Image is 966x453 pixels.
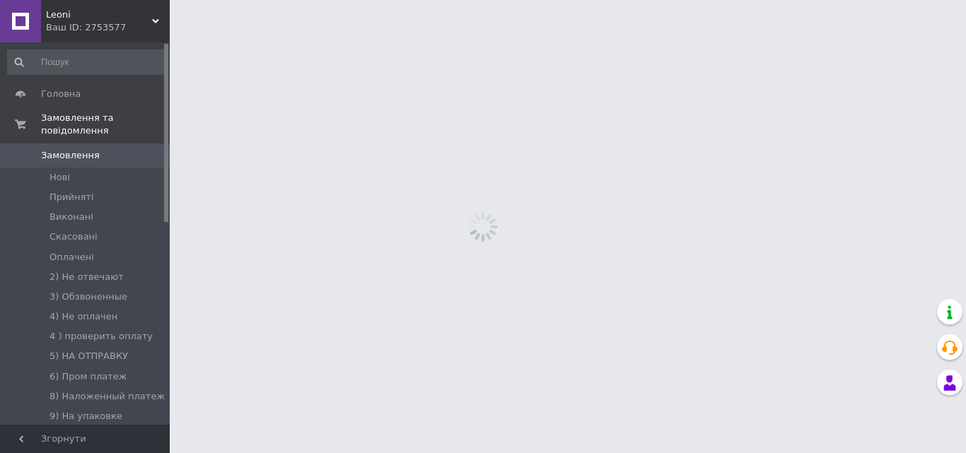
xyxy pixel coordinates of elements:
span: 6) Пром платеж [50,370,127,383]
span: Прийняті [50,191,93,204]
span: 4) Не оплачен [50,310,117,323]
span: Скасовані [50,230,98,243]
span: Замовлення та повідомлення [41,112,170,137]
span: Головна [41,88,81,100]
span: Оплачені [50,251,94,264]
span: 2) Не отвечают [50,271,124,283]
input: Пошук [7,49,167,75]
span: Замовлення [41,149,100,162]
span: 5) НА ОТПРАВКУ [50,350,128,363]
span: Leoni [46,8,152,21]
span: 9) На упаковке [50,410,122,423]
span: 4 ) проверить оплату [50,330,153,343]
span: Нові [50,171,70,184]
span: 8) Наложенный платеж [50,390,165,403]
div: Ваш ID: 2753577 [46,21,170,34]
span: 3) Обзвоненные [50,290,127,303]
span: Виконані [50,211,93,223]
